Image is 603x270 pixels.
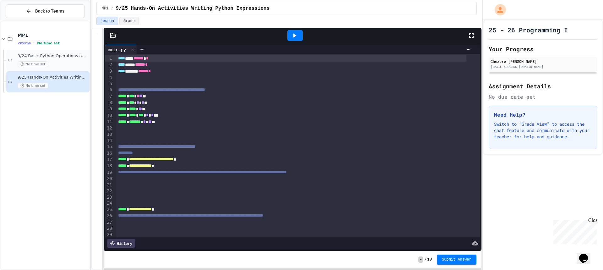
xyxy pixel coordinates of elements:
[491,58,595,64] div: Chezere [PERSON_NAME]
[105,106,113,112] div: 9
[107,239,135,248] div: History
[489,25,568,34] h1: 25 - 26 Programming I
[105,62,113,68] div: 2
[18,83,48,89] span: No time set
[105,74,113,81] div: 4
[18,32,88,38] span: MP1
[105,182,113,188] div: 21
[105,46,129,53] div: main.py
[6,4,84,18] button: Back to Teams
[105,87,113,93] div: 6
[105,219,113,226] div: 27
[489,45,597,53] h2: Your Progress
[418,256,423,263] span: -
[18,41,31,45] span: 2 items
[105,81,113,87] div: 5
[105,169,113,176] div: 19
[105,188,113,194] div: 22
[18,53,88,59] span: 9/24 Basic Python Operations and Functions
[551,218,597,244] iframe: chat widget
[105,207,113,213] div: 25
[102,6,109,11] span: MP1
[105,194,113,201] div: 23
[116,5,270,12] span: 9/25 Hands-On Activities Writing Python Expressions
[105,200,113,207] div: 24
[437,255,476,265] button: Submit Answer
[105,119,113,125] div: 11
[3,3,43,40] div: Chat with us now!Close
[119,17,139,25] button: Grade
[105,131,113,138] div: 13
[105,232,113,238] div: 29
[111,6,113,11] span: /
[105,45,137,54] div: main.py
[491,64,595,69] div: [EMAIL_ADDRESS][DOMAIN_NAME]
[105,157,113,163] div: 17
[494,111,592,118] h3: Need Help?
[96,17,118,25] button: Lesson
[105,144,113,150] div: 15
[105,176,113,182] div: 20
[105,113,113,119] div: 10
[37,41,60,45] span: No time set
[427,257,432,262] span: 10
[577,245,597,264] iframe: chat widget
[105,93,113,100] div: 7
[105,138,113,144] div: 14
[105,163,113,169] div: 18
[105,225,113,232] div: 28
[489,82,597,91] h2: Assignment Details
[105,55,113,62] div: 1
[18,61,48,67] span: No time set
[105,100,113,106] div: 8
[105,213,113,219] div: 26
[424,257,426,262] span: /
[35,8,64,14] span: Back to Teams
[18,75,88,80] span: 9/25 Hands-On Activities Writing Python Expressions
[105,125,113,131] div: 12
[105,68,113,74] div: 3
[489,93,597,101] div: No due date set
[105,150,113,157] div: 16
[488,3,508,17] div: My Account
[33,41,35,46] span: •
[494,121,592,140] p: Switch to "Grade View" to access the chat feature and communicate with your teacher for help and ...
[442,257,471,262] span: Submit Answer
